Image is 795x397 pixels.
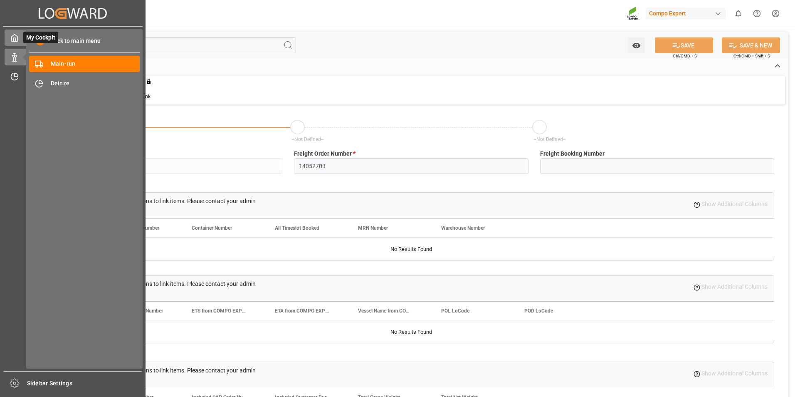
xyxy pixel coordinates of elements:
[524,308,553,314] span: POD LoCode
[275,308,331,314] span: ETA from COMPO EXPERT
[29,75,140,91] a: Deinze
[275,225,319,231] span: All Timeslot Booked
[51,79,140,88] span: Deinze
[294,149,356,158] span: Freight Order Number
[673,53,697,59] span: Ctrl/CMD + S
[646,5,729,21] button: Compo Expert
[534,136,565,142] span: --Not Defined--
[292,136,323,142] span: --Not Defined--
[722,37,780,53] button: SAVE & NEW
[655,37,713,53] button: SAVE
[29,56,140,72] a: Main-run
[192,308,247,314] span: ETS from COMPO EXPERT
[5,68,141,84] a: Timeslot Management
[540,149,605,158] span: Freight Booking Number
[23,32,58,43] span: My Cockpit
[748,4,766,23] button: Help Center
[55,366,256,375] p: You don't have necessary permissions to link items. Please contact your admin
[358,225,388,231] span: MRN Number
[628,37,645,53] button: open menu
[38,37,296,53] input: Search Fields
[627,6,640,21] img: Screenshot%202023-09-29%20at%2010.02.21.png_1712312052.png
[27,379,142,388] span: Sidebar Settings
[55,197,256,206] p: You don't have necessary permissions to link items. Please contact your admin
[441,225,485,231] span: Warehouse Number
[646,7,726,20] div: Compo Expert
[51,60,140,68] span: Main-run
[358,308,414,314] span: Vessel Name from COMPO EXPERT
[733,53,770,59] span: Ctrl/CMD + Shift + S
[441,308,469,314] span: POL LoCode
[5,30,141,46] a: My CockpitMy Cockpit
[44,37,101,45] span: Back to main menu
[55,280,256,288] p: You don't have necessary permissions to link items. Please contact your admin
[729,4,748,23] button: show 0 new notifications
[192,225,232,231] span: Container Number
